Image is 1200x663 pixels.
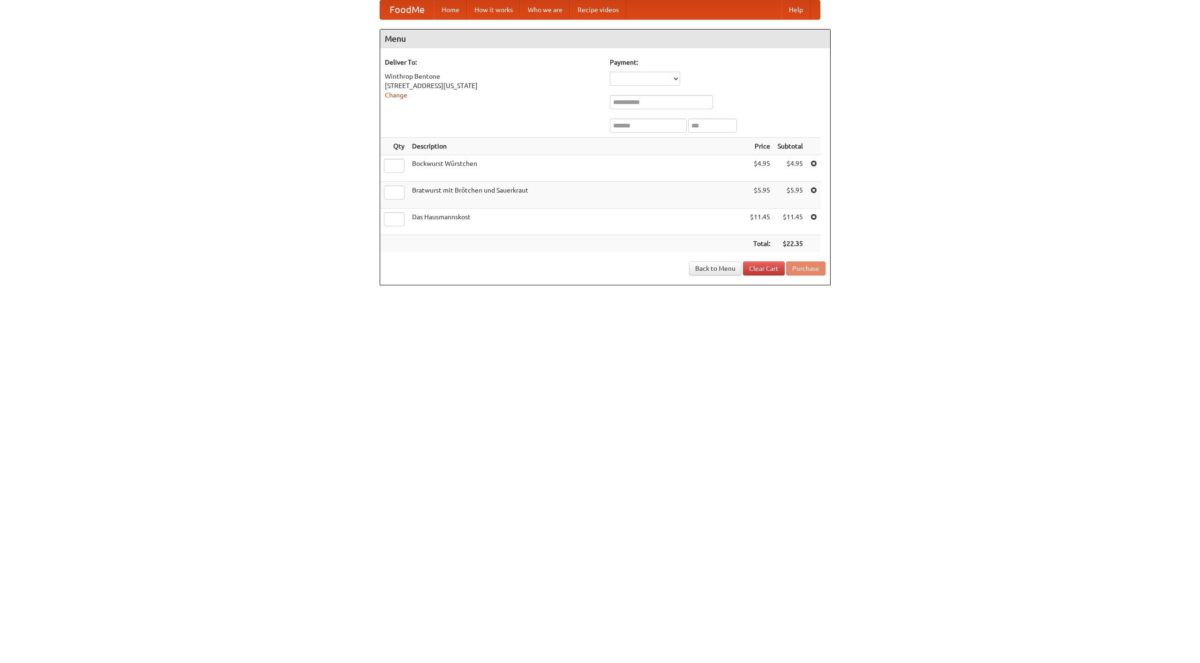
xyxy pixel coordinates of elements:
[385,81,600,90] div: [STREET_ADDRESS][US_STATE]
[746,209,774,235] td: $11.45
[380,30,830,48] h4: Menu
[746,182,774,209] td: $5.95
[786,261,825,276] button: Purchase
[408,138,746,155] th: Description
[520,0,570,19] a: Who we are
[408,209,746,235] td: Das Hausmannskost
[743,261,785,276] a: Clear Cart
[380,0,434,19] a: FoodMe
[380,138,408,155] th: Qty
[746,235,774,253] th: Total:
[434,0,467,19] a: Home
[774,209,807,235] td: $11.45
[385,58,600,67] h5: Deliver To:
[774,182,807,209] td: $5.95
[408,182,746,209] td: Bratwurst mit Brötchen und Sauerkraut
[385,72,600,81] div: Winthrop Bentone
[774,138,807,155] th: Subtotal
[774,155,807,182] td: $4.95
[385,91,407,99] a: Change
[610,58,825,67] h5: Payment:
[774,235,807,253] th: $22.35
[781,0,810,19] a: Help
[467,0,520,19] a: How it works
[570,0,626,19] a: Recipe videos
[746,138,774,155] th: Price
[689,261,742,276] a: Back to Menu
[746,155,774,182] td: $4.95
[408,155,746,182] td: Bockwurst Würstchen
